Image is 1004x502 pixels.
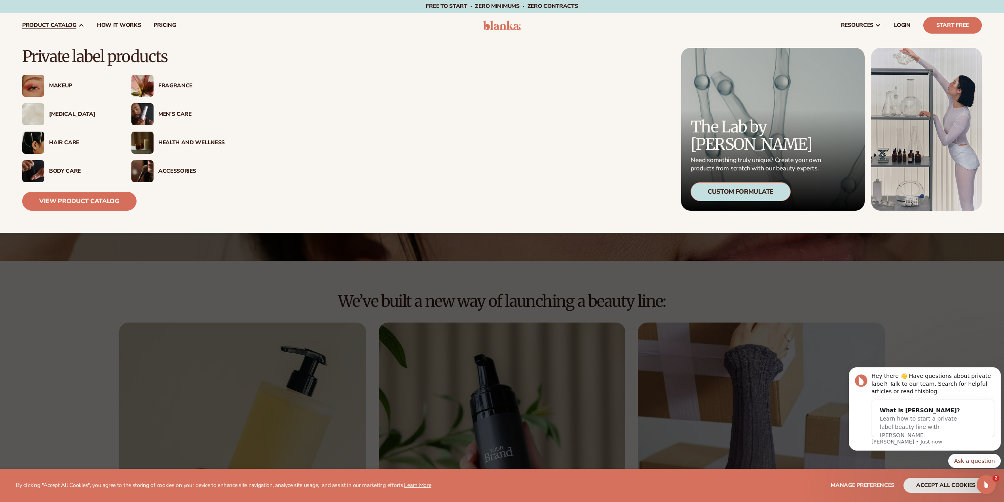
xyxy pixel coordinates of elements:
[22,160,116,182] a: Male hand applying moisturizer. Body Care
[831,481,894,489] span: Manage preferences
[49,168,116,175] div: Body Care
[923,17,982,34] a: Start Free
[871,48,982,211] img: Female in lab with equipment.
[154,22,176,28] span: pricing
[131,75,225,97] a: Pink blooming flower. Fragrance
[426,2,578,10] span: Free to start · ZERO minimums · ZERO contracts
[131,132,225,154] a: Candles and incense on table. Health And Wellness
[22,132,44,154] img: Female hair pulled back with clips.
[835,13,888,38] a: resources
[16,13,91,38] a: product catalog
[404,481,431,489] a: Learn More
[846,360,1004,473] iframe: Intercom notifications message
[131,132,154,154] img: Candles and incense on table.
[691,118,824,153] p: The Lab by [PERSON_NAME]
[158,83,225,89] div: Fragrance
[894,22,911,28] span: LOGIN
[49,83,116,89] div: Makeup
[131,160,225,182] a: Female with makeup brush. Accessories
[22,75,116,97] a: Female with glitter eye makeup. Makeup
[49,140,116,146] div: Hair Care
[131,75,154,97] img: Pink blooming flower.
[977,475,996,494] iframe: Intercom live chat
[22,160,44,182] img: Male hand applying moisturizer.
[16,482,431,489] p: By clicking "Accept All Cookies", you agree to the storing of cookies on your device to enhance s...
[131,103,225,125] a: Male holding moisturizer bottle. Men’s Care
[22,75,44,97] img: Female with glitter eye makeup.
[483,21,521,30] img: logo
[49,111,116,118] div: [MEDICAL_DATA]
[131,160,154,182] img: Female with makeup brush.
[147,13,182,38] a: pricing
[91,13,148,38] a: How It Works
[681,48,865,211] a: Microscopic product formula. The Lab by [PERSON_NAME] Need something truly unique? Create your ow...
[831,478,894,493] button: Manage preferences
[22,22,76,28] span: product catalog
[22,103,116,125] a: Cream moisturizer swatch. [MEDICAL_DATA]
[158,168,225,175] div: Accessories
[22,48,225,65] p: Private label products
[691,182,791,201] div: Custom Formulate
[22,192,137,211] a: View Product Catalog
[888,13,917,38] a: LOGIN
[22,103,44,125] img: Cream moisturizer swatch.
[993,475,999,481] span: 2
[691,156,824,173] p: Need something truly unique? Create your own products from scratch with our beauty experts.
[22,132,116,154] a: Female hair pulled back with clips. Hair Care
[903,478,988,493] button: accept all cookies
[841,22,873,28] span: resources
[97,22,141,28] span: How It Works
[158,140,225,146] div: Health And Wellness
[158,111,225,118] div: Men’s Care
[131,103,154,125] img: Male holding moisturizer bottle.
